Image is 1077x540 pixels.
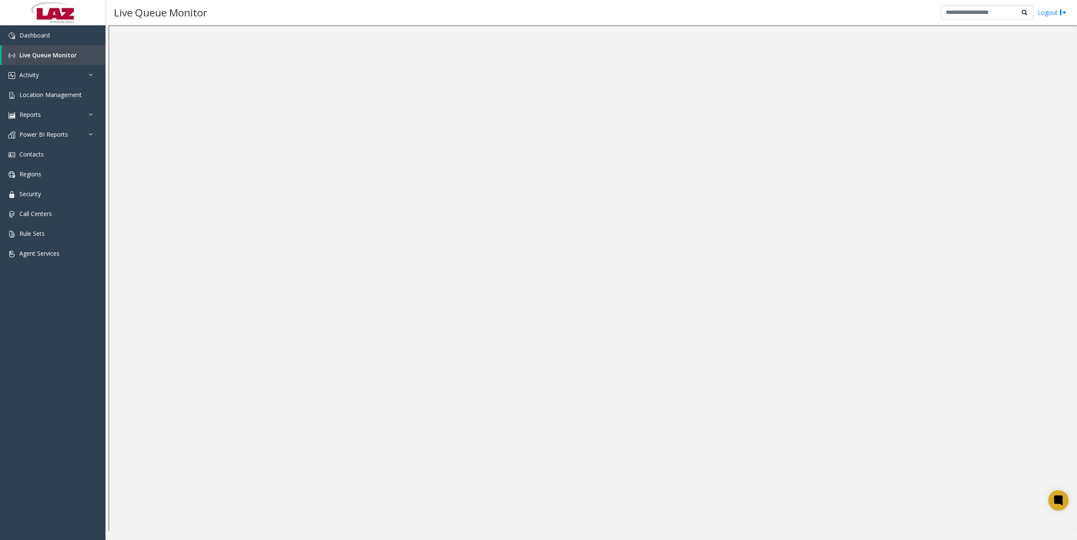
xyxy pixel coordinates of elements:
a: Live Queue Monitor [2,45,106,65]
img: 'icon' [8,32,15,39]
span: Agent Services [19,249,60,257]
span: Dashboard [19,31,50,39]
img: 'icon' [8,211,15,218]
img: logout [1060,8,1066,17]
img: 'icon' [8,52,15,59]
img: 'icon' [8,231,15,238]
img: 'icon' [8,72,15,79]
h3: Live Queue Monitor [110,2,211,23]
img: 'icon' [8,151,15,158]
img: 'icon' [8,132,15,138]
span: Contacts [19,150,44,158]
img: 'icon' [8,191,15,198]
span: Live Queue Monitor [19,51,77,59]
a: Logout [1038,8,1066,17]
span: Call Centers [19,210,52,218]
span: Location Management [19,91,82,99]
span: Regions [19,170,41,178]
img: 'icon' [8,171,15,178]
span: Security [19,190,41,198]
img: 'icon' [8,92,15,99]
span: Activity [19,71,39,79]
span: Rule Sets [19,229,45,238]
img: 'icon' [8,251,15,257]
img: 'icon' [8,112,15,119]
span: Power BI Reports [19,130,68,138]
span: Reports [19,111,41,119]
